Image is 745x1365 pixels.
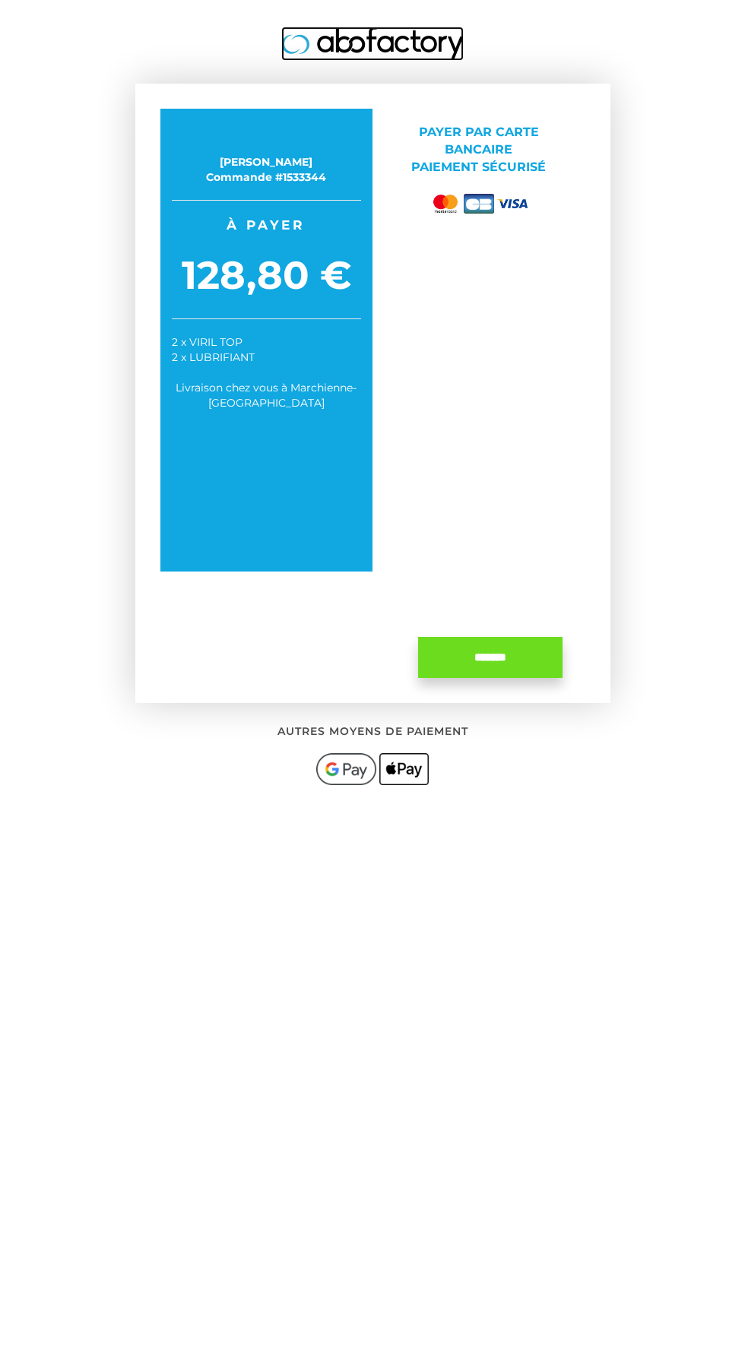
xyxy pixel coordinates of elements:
[172,334,362,365] div: 2 x VIRIL TOP 2 x LUBRIFIANT
[384,124,574,176] p: Payer par Carte bancaire
[172,248,362,303] span: 128,80 €
[99,726,646,737] h2: Autres moyens de paiement
[379,753,430,785] img: applepay.png
[172,169,362,185] div: Commande #1533344
[172,216,362,234] span: À payer
[172,154,362,169] div: [PERSON_NAME]
[497,199,528,209] img: visa.png
[411,160,546,174] span: Paiement sécurisé
[281,27,464,61] img: logo.jpg
[430,192,461,217] img: mastercard.png
[316,753,376,785] img: googlepay.png
[172,380,362,410] div: Livraison chez vous à Marchienne-[GEOGRAPHIC_DATA]
[464,194,494,213] img: cb.png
